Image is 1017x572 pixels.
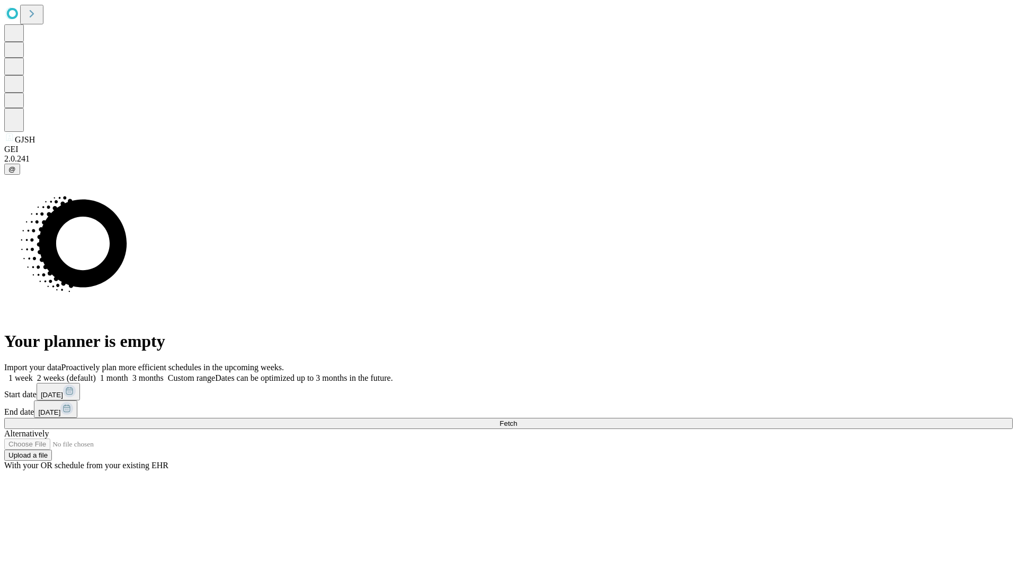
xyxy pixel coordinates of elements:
span: [DATE] [41,391,63,399]
span: Dates can be optimized up to 3 months in the future. [215,373,392,382]
h1: Your planner is empty [4,332,1013,351]
span: 3 months [132,373,164,382]
button: Fetch [4,418,1013,429]
div: 2.0.241 [4,154,1013,164]
span: @ [8,165,16,173]
span: Fetch [499,419,517,427]
button: Upload a file [4,450,52,461]
div: End date [4,400,1013,418]
span: 1 month [100,373,128,382]
button: @ [4,164,20,175]
span: Proactively plan more efficient schedules in the upcoming weeks. [61,363,284,372]
div: Start date [4,383,1013,400]
span: Import your data [4,363,61,372]
span: Alternatively [4,429,49,438]
span: With your OR schedule from your existing EHR [4,461,168,470]
span: GJSH [15,135,35,144]
span: [DATE] [38,408,60,416]
span: 1 week [8,373,33,382]
div: GEI [4,145,1013,154]
button: [DATE] [37,383,80,400]
span: Custom range [168,373,215,382]
button: [DATE] [34,400,77,418]
span: 2 weeks (default) [37,373,96,382]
